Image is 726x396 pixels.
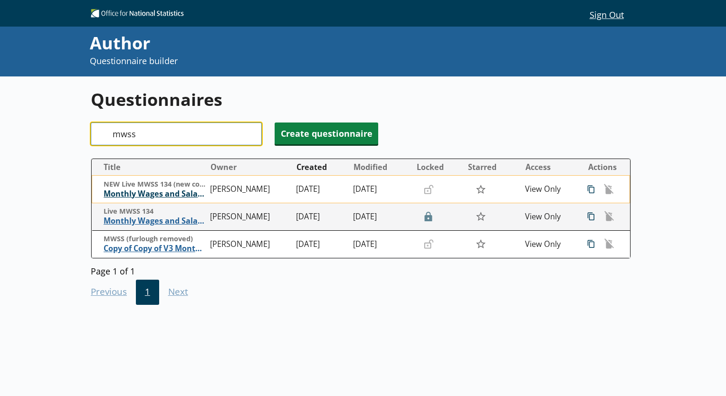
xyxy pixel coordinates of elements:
[90,55,486,67] p: Questionnaire builder
[521,176,578,203] td: View Only
[206,176,292,203] td: [PERSON_NAME]
[292,176,349,203] td: [DATE]
[96,160,206,175] button: Title
[104,216,206,226] span: Monthly Wages and Salaries Survey
[90,31,486,55] div: Author
[91,88,631,111] h1: Questionnaires
[136,280,159,305] button: 1
[349,203,412,231] td: [DATE]
[349,176,412,203] td: [DATE]
[292,230,349,258] td: [DATE]
[522,160,578,175] button: Access
[207,160,292,175] button: Owner
[104,189,206,199] span: Monthly Wages and Salaries Survey
[91,263,631,277] div: Page 1 of 1
[104,244,206,254] span: Copy of Copy of V3 Monthly Wages and Salaries Survey
[350,160,411,175] button: Modified
[275,123,378,144] button: Create questionnaire
[470,235,491,253] button: Star
[470,207,491,226] button: Star
[413,160,463,175] button: Locked
[206,230,292,258] td: [PERSON_NAME]
[521,230,578,258] td: View Only
[464,160,520,175] button: Starred
[104,235,206,244] span: MWSS (furlough removed)
[470,180,491,198] button: Star
[206,203,292,231] td: [PERSON_NAME]
[521,203,578,231] td: View Only
[293,160,349,175] button: Created
[292,203,349,231] td: [DATE]
[349,230,412,258] td: [DATE]
[578,159,630,176] th: Actions
[91,123,262,145] input: Search questionnaire titles
[582,6,631,22] button: Sign Out
[104,207,206,216] span: Live MWSS 134
[104,180,206,189] span: NEW Live MWSS 134 (new comments box)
